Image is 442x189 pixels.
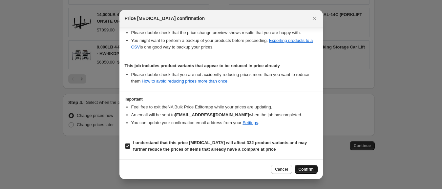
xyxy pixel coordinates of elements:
[310,14,319,23] button: Close
[175,112,249,117] b: [EMAIL_ADDRESS][DOMAIN_NAME]
[131,71,318,85] li: Please double check that you are not accidently reducing prices more than you want to reduce them
[271,165,292,174] button: Cancel
[131,29,318,36] li: Please double check that the price change preview shows results that you are happy with.
[275,167,288,172] span: Cancel
[299,167,314,172] span: Confirm
[131,112,318,118] li: An email will be sent to when the job has completed .
[295,165,318,174] button: Confirm
[125,63,280,68] b: This job includes product variants that appear to be reduced in price already
[125,97,318,102] h3: Important
[131,104,318,110] li: Feel free to exit the NA Bulk Price Editor app while your prices are updating.
[133,140,307,152] b: I understand that this price [MEDICAL_DATA] will affect 332 product variants and may further redu...
[131,37,318,50] li: You might want to perform a backup of your products before proceeding. is one good way to backup ...
[131,120,318,126] li: You can update your confirmation email address from your .
[125,15,205,22] span: Price [MEDICAL_DATA] confirmation
[142,79,227,84] a: How to avoid reducing prices more than once
[242,120,258,125] a: Settings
